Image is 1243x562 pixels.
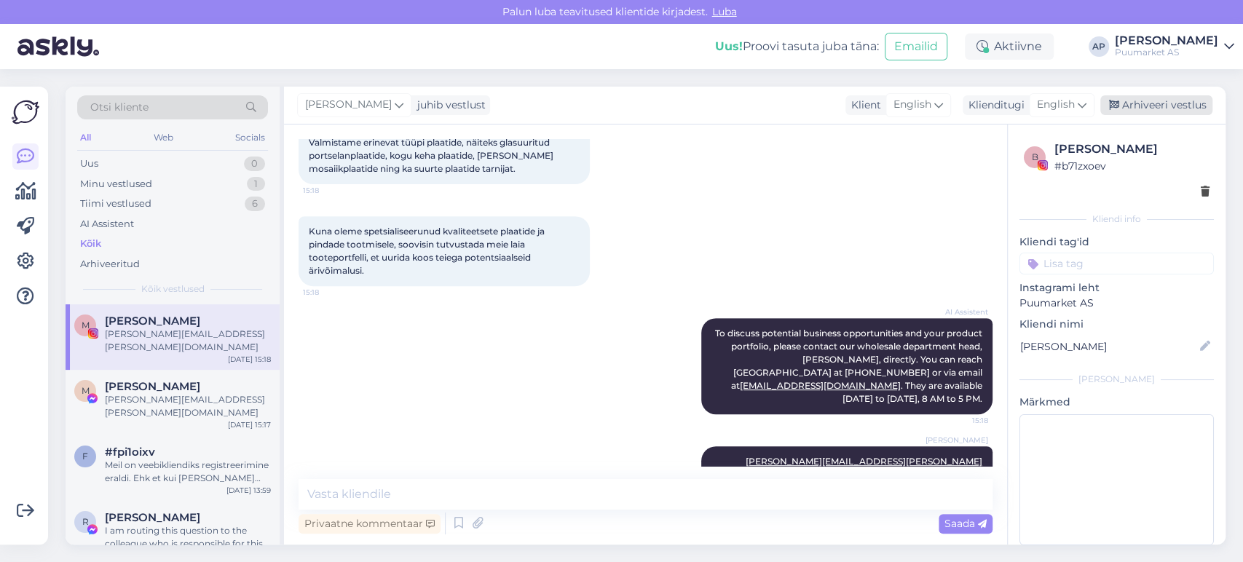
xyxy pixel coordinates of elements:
input: Lisa tag [1019,253,1214,274]
div: [DATE] 13:59 [226,485,271,496]
a: [PERSON_NAME][EMAIL_ADDRESS][PERSON_NAME][DOMAIN_NAME] [746,456,982,480]
div: Puumarket AS [1115,47,1218,58]
div: Web [151,128,176,147]
span: 15:18 [303,185,358,196]
a: [PERSON_NAME]Puumarket AS [1115,35,1234,58]
div: Privaatne kommentaar [299,514,441,534]
span: M [82,385,90,396]
span: Kuna oleme spetsialiseerunud kvaliteetsete plaatide ja pindade tootmisele, soovisin tutvustada me... [309,226,547,276]
span: [PERSON_NAME] [305,97,392,113]
span: Luba [708,5,741,18]
div: juhib vestlust [411,98,486,113]
div: AP [1089,36,1109,57]
div: Arhiveeritud [80,257,140,272]
div: 0 [244,157,265,171]
span: AI Assistent [934,306,988,317]
p: Märkmed [1019,395,1214,410]
div: Kõik [80,237,101,251]
p: Puumarket AS [1019,296,1214,311]
span: R [82,516,89,527]
p: Instagrami leht [1019,280,1214,296]
span: Saada [944,517,987,530]
p: Kliendi nimi [1019,317,1214,332]
div: [PERSON_NAME] [1115,35,1218,47]
span: f [82,451,88,462]
div: [PERSON_NAME][EMAIL_ADDRESS][PERSON_NAME][DOMAIN_NAME] [105,393,271,419]
button: Emailid [885,33,947,60]
span: Miral Domingotiles [105,380,200,393]
div: All [77,128,94,147]
div: 1 [247,177,265,191]
div: [PERSON_NAME] [1054,140,1210,158]
p: Kliendi tag'id [1019,234,1214,250]
span: English [1037,97,1075,113]
div: Tiimi vestlused [80,197,151,211]
div: [DATE] 15:18 [228,354,271,365]
a: [EMAIL_ADDRESS][DOMAIN_NAME] [740,380,901,391]
span: b [1032,151,1038,162]
div: Klient [845,98,881,113]
div: AI Assistent [80,217,134,231]
div: Minu vestlused [80,177,152,191]
div: 6 [245,197,265,211]
div: Socials [232,128,268,147]
span: To discuss potential business opportunities and your product portfolio, please contact our wholes... [715,328,984,404]
span: English [893,97,931,113]
div: Meil on veebikliendiks registreerimine eraldi. Ehk et kui [PERSON_NAME] end kliendiks registreeri... [105,459,271,485]
span: [PERSON_NAME] [926,435,988,446]
span: #fpi1oixv [105,446,155,459]
div: # b71zxoev [1054,158,1210,174]
input: Lisa nimi [1020,339,1197,355]
div: [PERSON_NAME][EMAIL_ADDRESS][PERSON_NAME][DOMAIN_NAME] [105,328,271,354]
div: Proovi tasuta juba täna: [715,38,879,55]
span: Miral Domingotiles [105,314,200,328]
div: I am routing this question to the colleague who is responsible for this topic. The reply might ta... [105,524,271,550]
div: Kliendi info [1019,213,1214,226]
div: Klienditugi [963,98,1025,113]
span: 15:18 [934,415,988,426]
span: Rene Karolin [105,511,200,524]
span: 15:18 [303,287,358,298]
img: Askly Logo [12,98,39,126]
div: Aktiivne [965,33,1054,60]
div: Arhiveeri vestlus [1100,95,1212,115]
span: Otsi kliente [90,100,149,115]
span: Kõik vestlused [141,282,205,296]
div: [DATE] 15:17 [228,419,271,430]
div: [PERSON_NAME] [1019,373,1214,386]
div: Uus [80,157,98,171]
b: Uus! [715,39,743,53]
span: M [82,320,90,331]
